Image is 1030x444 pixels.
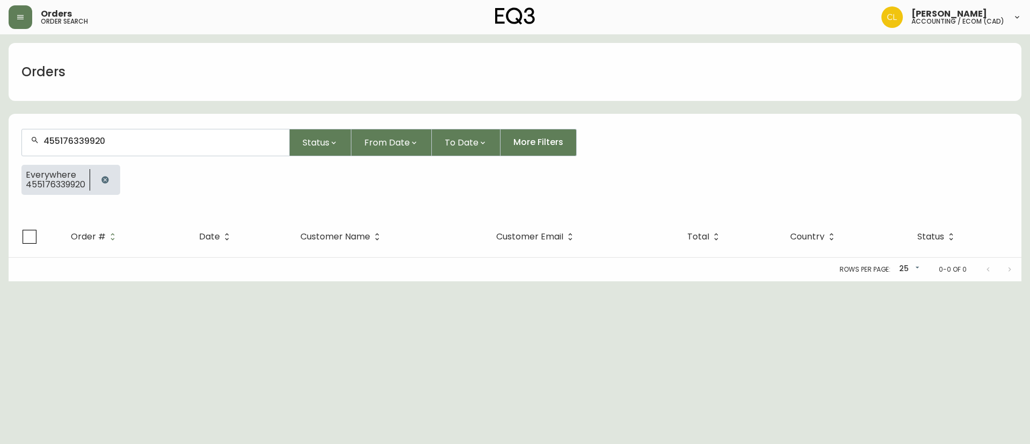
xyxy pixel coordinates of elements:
span: Status [917,234,944,240]
span: Total [687,234,709,240]
span: [PERSON_NAME] [911,10,987,18]
span: Country [790,234,825,240]
p: 0-0 of 0 [939,265,967,274]
span: Total [687,232,723,242]
h1: Orders [21,63,65,81]
span: Order # [71,232,120,242]
span: Country [790,232,838,242]
span: Date [199,232,234,242]
input: Search [43,136,281,146]
span: Status [303,136,329,149]
span: Customer Name [300,232,384,242]
span: To Date [445,136,479,149]
img: logo [495,8,535,25]
button: Status [290,129,351,156]
span: Everywhere [26,170,85,180]
p: Rows per page: [840,265,891,274]
span: Orders [41,10,72,18]
span: 455176339920 [26,180,85,190]
span: Customer Email [496,234,563,240]
img: c8a50d9e0e2261a29cae8bb82ebd33d8 [881,6,903,28]
span: Order # [71,234,106,240]
span: Date [199,234,220,240]
span: More Filters [513,136,563,148]
button: From Date [351,129,432,156]
div: 25 [895,260,922,278]
span: Customer Email [496,232,577,242]
button: To Date [432,129,501,156]
h5: accounting / ecom (cad) [911,18,1004,25]
span: Customer Name [300,234,370,240]
button: More Filters [501,129,577,156]
h5: order search [41,18,88,25]
span: From Date [364,136,410,149]
span: Status [917,232,958,242]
